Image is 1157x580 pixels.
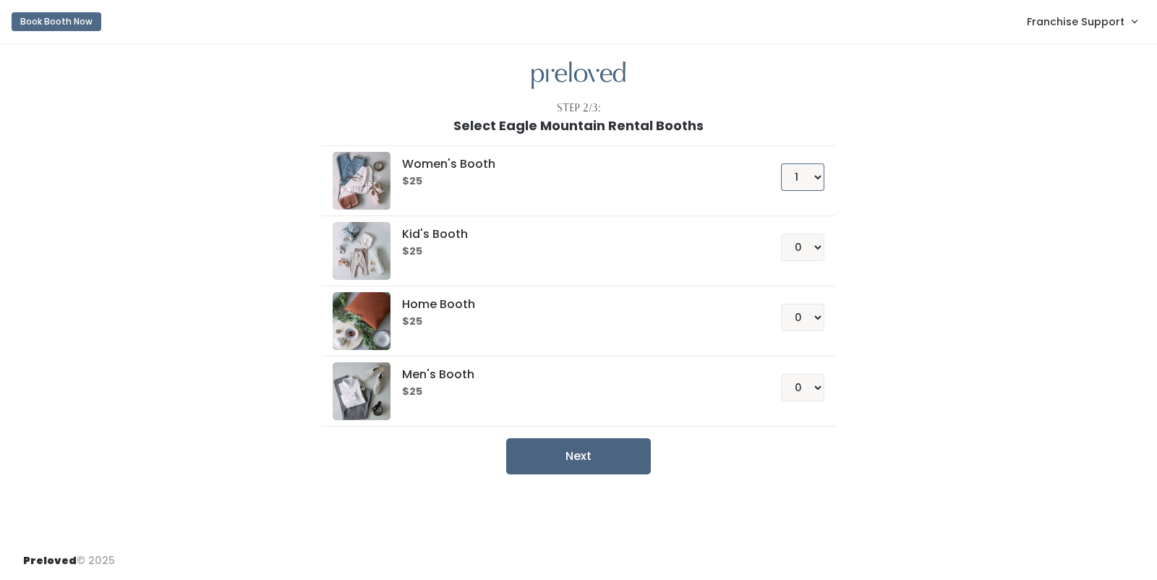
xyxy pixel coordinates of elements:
h6: $25 [402,316,746,328]
h1: Select Eagle Mountain Rental Booths [453,119,704,133]
span: Preloved [23,553,77,568]
img: preloved logo [333,362,390,420]
a: Book Booth Now [12,6,101,38]
h5: Women's Booth [402,158,746,171]
h5: Men's Booth [402,368,746,381]
div: © 2025 [23,542,115,568]
img: preloved logo [333,292,390,350]
img: preloved logo [333,152,390,210]
img: preloved logo [333,222,390,280]
a: Franchise Support [1012,6,1151,37]
span: Franchise Support [1027,14,1124,30]
div: Step 2/3: [557,101,601,116]
h6: $25 [402,176,746,187]
button: Book Booth Now [12,12,101,31]
button: Next [506,438,651,474]
h5: Home Booth [402,298,746,311]
h5: Kid's Booth [402,228,746,241]
h6: $25 [402,246,746,257]
h6: $25 [402,386,746,398]
img: preloved logo [531,61,626,90]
